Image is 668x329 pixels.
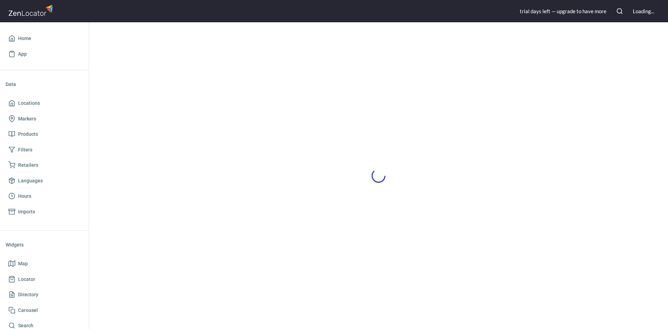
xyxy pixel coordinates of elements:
a: Directory [6,287,83,303]
li: Data [6,76,83,93]
a: Locator [6,272,83,287]
span: Carousel [18,306,38,315]
img: zenlocator [8,3,55,18]
span: Home [18,34,31,43]
span: Products [18,130,38,139]
div: Loading... [633,8,654,15]
a: Map [6,256,83,272]
span: App [18,50,27,58]
span: Imports [18,207,35,216]
span: Languages [18,177,43,185]
a: Markers [6,111,83,127]
div: trial day s left — upgrade to have more [520,8,606,15]
a: Retailers [6,157,83,173]
a: Imports [6,204,83,220]
span: Markers [18,115,36,123]
span: Locator [18,275,35,284]
span: Hours [18,192,31,201]
span: Retailers [18,161,38,170]
a: Carousel [6,303,83,318]
a: Hours [6,188,83,204]
button: Search [612,3,627,19]
a: Products [6,126,83,142]
a: Filters [6,142,83,158]
span: Map [18,259,28,268]
a: Languages [6,173,83,189]
span: Filters [18,146,32,154]
a: Locations [6,95,83,111]
span: Directory [18,290,38,299]
a: Home [6,31,83,46]
span: Locations [18,99,40,108]
a: App [6,46,83,62]
li: Widgets [6,236,83,253]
